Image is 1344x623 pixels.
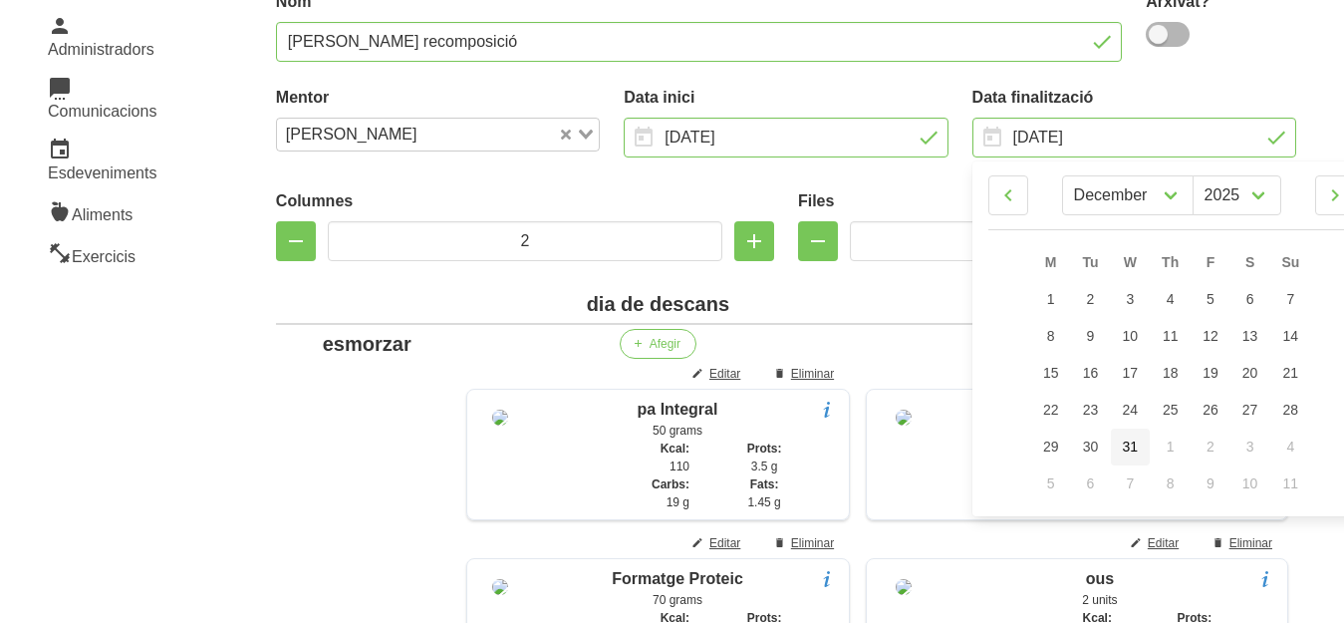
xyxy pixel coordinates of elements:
a: 24 [1111,392,1151,429]
span: S [1245,254,1254,270]
a: Aliments [36,191,168,233]
a: 31 [1111,429,1151,466]
span: Formatge Proteic [612,570,743,587]
a: Comunicacions [36,68,168,130]
span: 4 [1167,291,1175,307]
span: 26 [1203,402,1218,418]
a: 19 [1191,355,1230,392]
span: 9 [1207,475,1214,491]
span: 11 [1283,475,1299,491]
span: 21 [1283,365,1299,381]
input: Search for option [423,123,556,147]
span: Editar [1148,534,1179,552]
span: Su [1281,254,1299,270]
span: Editar [709,534,740,552]
span: M [1045,254,1057,270]
span: Th [1162,254,1179,270]
span: 12 [1203,328,1218,344]
a: 3 [1111,281,1151,318]
a: 29 [1031,429,1071,466]
a: 23 [1070,392,1110,429]
a: 15 [1031,355,1071,392]
span: 9 [1087,328,1095,344]
span: 3.5 g [751,460,778,473]
span: 14 [1283,328,1299,344]
strong: Carbs: [652,477,689,491]
a: 26 [1191,392,1230,429]
a: 17 [1111,355,1151,392]
span: 15 [1043,365,1059,381]
button: Eliminar [1200,528,1288,558]
a: 6 [1230,281,1270,318]
a: Exercicis [36,233,168,275]
a: 20 [1230,355,1270,392]
span: Tu [1082,254,1098,270]
span: 1 [1167,439,1175,455]
span: 5 [1207,291,1214,307]
span: 1.45 g [747,495,780,509]
span: W [1124,254,1137,270]
span: 31 [1123,439,1139,455]
div: dia d' entrenament [866,289,1288,319]
span: 24 [1123,402,1139,418]
label: Data finalització [972,86,1296,110]
span: 110 [670,460,689,473]
label: Files [798,189,1296,213]
span: 70 grams [653,593,702,607]
span: 4 [1286,439,1294,455]
a: 27 [1230,392,1270,429]
span: 2 [1207,439,1214,455]
a: 7 [1269,281,1311,318]
span: Editar [709,365,740,383]
button: Editar [679,528,756,558]
a: Administradors [36,6,168,68]
span: 50 grams [653,424,702,438]
span: 10 [1242,475,1258,491]
span: 23 [1083,402,1099,418]
div: dia de descans [466,289,851,319]
span: 6 [1246,291,1254,307]
button: Afegir [620,329,696,359]
span: 20 [1242,365,1258,381]
span: 3 [1246,439,1254,455]
strong: Prots: [747,442,782,456]
label: Mentor [276,86,600,110]
span: Afegir [650,335,680,353]
span: 7 [1286,291,1294,307]
label: Data inici [624,86,947,110]
img: 8ea60705-12ae-42e8-83e1-4ba62b1261d5%2Ffoods%2F97164-ous-jpg.jpg [896,579,912,595]
img: 8ea60705-12ae-42e8-83e1-4ba62b1261d5%2Ffoods%2F52975-pan-integral-jpg.jpg [492,410,508,426]
span: 19 [1203,365,1218,381]
span: 8 [1167,475,1175,491]
img: 8ea60705-12ae-42e8-83e1-4ba62b1261d5%2Ffoods%2F19202-queso-proteico-jpg.jpg [492,579,508,595]
a: 11 [1150,318,1191,355]
a: 4 [1150,281,1191,318]
button: Clear Selected [561,128,571,143]
a: 28 [1269,392,1311,429]
span: 13 [1242,328,1258,344]
span: 19 g [667,495,689,509]
button: Eliminar [761,528,850,558]
a: 18 [1150,355,1191,392]
span: ous [1086,570,1114,587]
span: 27 [1242,402,1258,418]
span: 2 units [1082,593,1117,607]
span: 25 [1163,402,1179,418]
div: Search for option [276,118,600,152]
a: 2 [1070,281,1110,318]
span: 1 [1047,291,1055,307]
a: 13 [1230,318,1270,355]
label: Columnes [276,189,774,213]
span: 22 [1043,402,1059,418]
span: 16 [1083,365,1099,381]
a: 16 [1070,355,1110,392]
button: Eliminar [761,359,850,389]
a: 8 [1031,318,1071,355]
span: [PERSON_NAME] [281,123,422,147]
span: F [1207,254,1215,270]
span: pa Integral [638,401,718,418]
strong: Fats: [750,477,779,491]
a: 21 [1269,355,1311,392]
a: 10 [1111,318,1151,355]
span: 7 [1126,475,1134,491]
